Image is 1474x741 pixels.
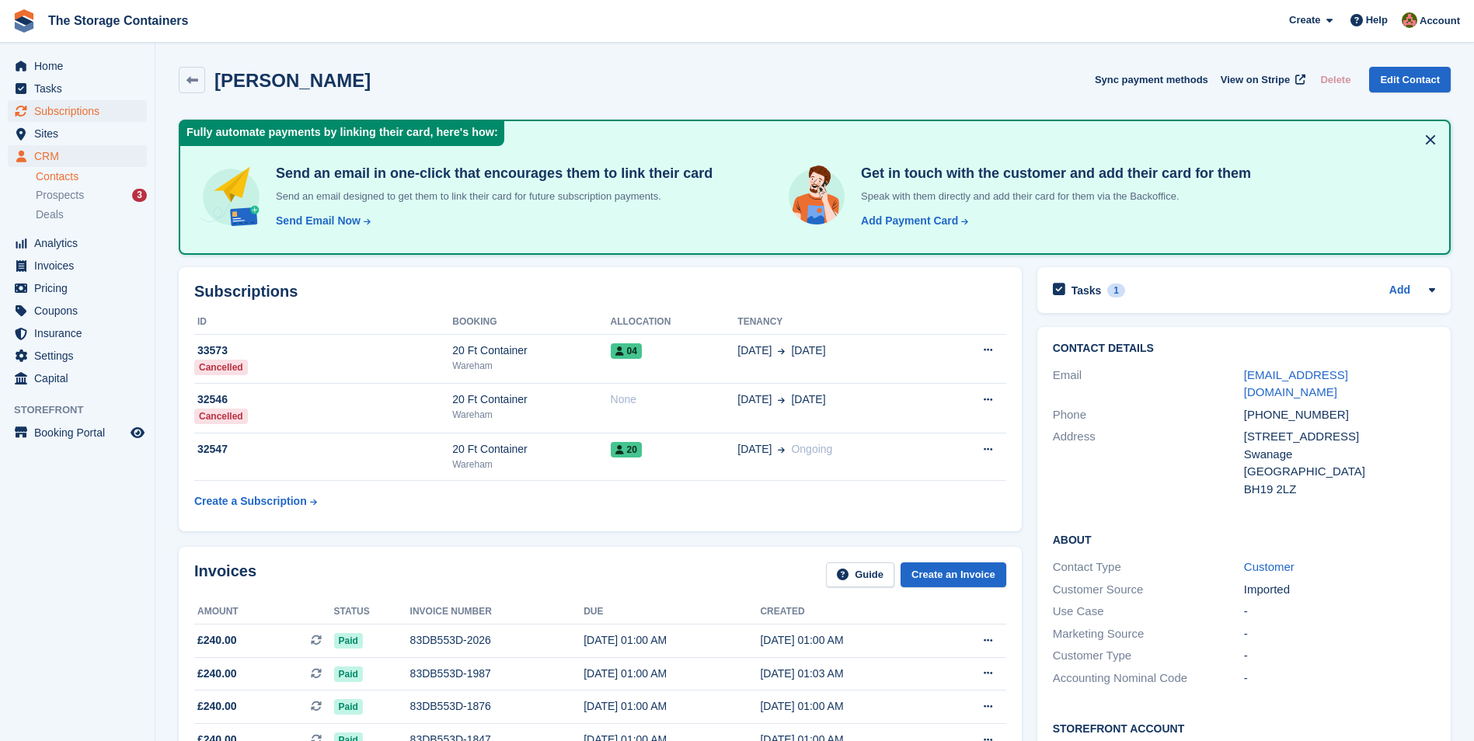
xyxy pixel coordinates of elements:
a: Prospects 3 [36,187,147,204]
div: 33573 [194,343,452,359]
th: Booking [452,310,610,335]
span: Settings [34,345,127,367]
span: [DATE] [737,391,772,408]
span: Pricing [34,277,127,299]
div: Use Case [1053,603,1244,621]
span: Account [1420,13,1460,29]
div: 32546 [194,391,452,408]
a: menu [8,145,147,167]
span: Sites [34,123,127,144]
div: Cancelled [194,409,248,424]
a: Guide [826,562,894,588]
a: Create an Invoice [901,562,1006,588]
h2: Subscriptions [194,283,1006,301]
span: £240.00 [197,666,237,682]
h2: Storefront Account [1053,720,1435,736]
a: menu [8,78,147,99]
th: Created [760,600,936,624]
div: [DATE] 01:00 AM [760,632,936,649]
span: Paid [334,633,363,649]
a: menu [8,232,147,254]
button: Sync payment methods [1095,67,1208,92]
span: Deals [36,207,64,222]
th: Tenancy [737,310,937,335]
div: 20 Ft Container [452,343,610,359]
span: Ongoing [791,443,832,455]
div: [DATE] 01:00 AM [760,698,936,715]
div: Fully automate payments by linking their card, here's how: [180,121,504,146]
a: menu [8,345,147,367]
h2: [PERSON_NAME] [214,70,371,91]
th: Amount [194,600,334,624]
img: stora-icon-8386f47178a22dfd0bd8f6a31ec36ba5ce8667c1dd55bd0f319d3a0aa187defe.svg [12,9,36,33]
a: The Storage Containers [42,8,194,33]
span: Analytics [34,232,127,254]
th: ID [194,310,452,335]
img: get-in-touch-e3e95b6451f4e49772a6039d3abdde126589d6f45a760754adfa51be33bf0f70.svg [785,165,849,228]
a: menu [8,367,147,389]
div: Cancelled [194,360,248,375]
div: [DATE] 01:00 AM [584,632,760,649]
div: [PHONE_NUMBER] [1244,406,1435,424]
div: 1 [1107,284,1125,297]
span: [DATE] [737,441,772,457]
span: CRM [34,145,127,167]
div: 20 Ft Container [452,391,610,408]
a: Add Payment Card [855,213,970,229]
a: Customer [1244,560,1295,573]
div: Swanage [1244,446,1435,464]
a: Add [1389,282,1410,300]
a: menu [8,255,147,277]
span: [DATE] [791,343,825,359]
h2: Invoices [194,562,256,588]
a: Preview store [128,423,147,442]
div: None [611,391,738,408]
th: Invoice number [410,600,584,624]
a: Create a Subscription [194,487,317,516]
div: Contact Type [1053,558,1244,576]
div: Customer Source [1053,581,1244,599]
div: 20 Ft Container [452,441,610,457]
span: 20 [611,442,642,457]
div: Address [1053,428,1244,498]
span: [DATE] [737,343,772,359]
a: menu [8,300,147,322]
div: 83DB553D-1876 [410,698,584,715]
div: [STREET_ADDRESS] [1244,428,1435,446]
span: Insurance [34,322,127,344]
div: Wareham [452,457,610,471]
span: £240.00 [197,698,237,715]
span: View on Stripe [1221,72,1290,88]
div: Customer Type [1053,647,1244,665]
div: 32547 [194,441,452,457]
div: [DATE] 01:00 AM [584,666,760,682]
h4: Send an email in one-click that encourages them to link their card [270,165,713,183]
a: Edit Contact [1369,67,1451,92]
p: Speak with them directly and add their card for them via the Backoffice. [855,189,1251,204]
div: 3 [132,189,147,202]
div: 83DB553D-2026 [410,632,584,649]
th: Status [334,600,410,624]
span: [DATE] [791,391,825,408]
th: Due [584,600,760,624]
span: Subscriptions [34,100,127,122]
div: Marketing Source [1053,625,1244,643]
h2: Contact Details [1053,343,1435,355]
div: Accounting Nominal Code [1053,670,1244,687]
span: Prospects [36,188,84,203]
span: Create [1289,12,1320,28]
div: BH19 2LZ [1244,481,1435,499]
span: Home [34,55,127,77]
span: Capital [34,367,127,389]
button: Delete [1314,67,1357,92]
span: Paid [334,666,363,682]
a: Contacts [36,169,147,184]
div: 83DB553D-1987 [410,666,584,682]
h2: About [1053,531,1435,547]
div: - [1244,603,1435,621]
a: Deals [36,207,147,223]
span: Coupons [34,300,127,322]
div: Wareham [452,359,610,373]
div: Imported [1244,581,1435,599]
span: Invoices [34,255,127,277]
